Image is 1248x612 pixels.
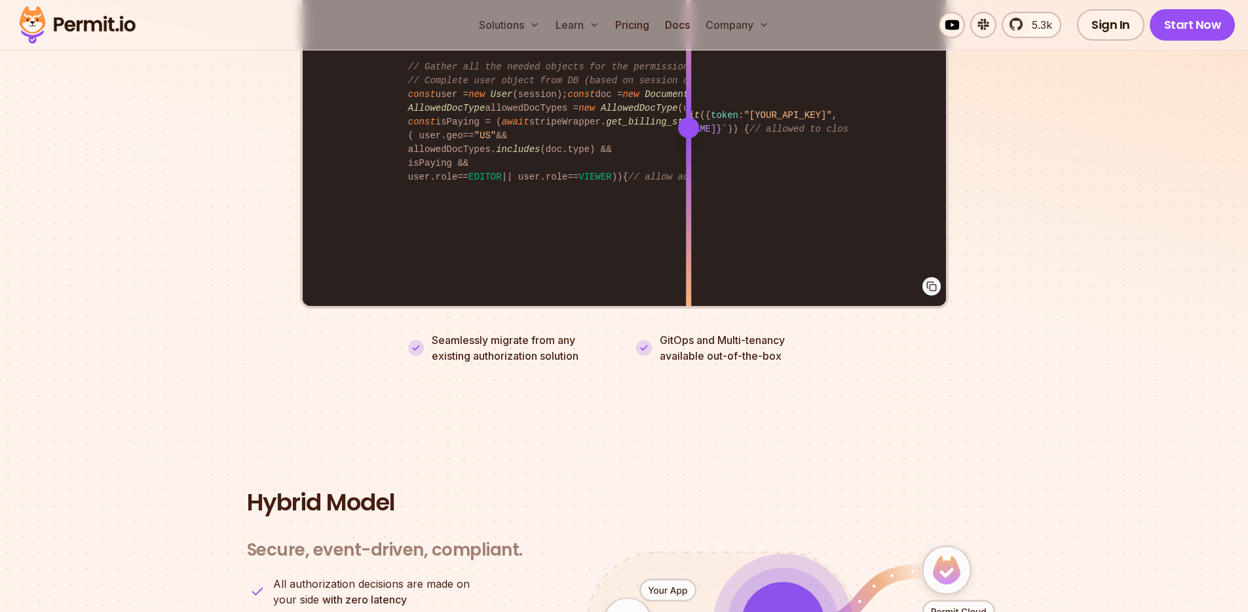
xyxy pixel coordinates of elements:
[1077,9,1144,41] a: Sign In
[660,332,785,364] p: GitOps and Multi-tenancy available out-of-the-box
[447,130,463,141] span: geo
[578,172,611,182] span: VIEWER
[578,103,595,113] span: new
[408,89,436,100] span: const
[399,50,849,195] code: user = (session); doc = ( , , session. ); allowedDocTypes = (user. ); isPaying = ( stripeWrapper....
[474,130,497,141] span: "US"
[408,117,436,127] span: const
[468,89,485,100] span: new
[247,489,1002,516] h2: Hybrid Model
[408,62,722,72] span: // Gather all the needed objects for the permission check
[496,144,540,155] span: includes
[610,12,654,38] a: Pricing
[474,12,545,38] button: Solutions
[408,103,485,113] span: AllowedDocType
[567,89,595,100] span: const
[1002,12,1061,38] a: 5.3k
[660,12,695,38] a: Docs
[468,172,501,182] span: EDITOR
[550,12,605,38] button: Learn
[546,172,568,182] span: role
[408,75,843,86] span: // Complete user object from DB (based on session object, only 3 DB queries...)
[491,89,513,100] span: User
[1024,17,1052,33] span: 5.3k
[322,593,407,606] strong: with zero latency
[13,3,142,47] img: Permit logo
[273,576,470,607] p: your side
[628,172,711,182] span: // allow access
[1150,9,1236,41] a: Start Now
[502,117,529,127] span: await
[744,110,831,121] span: "[YOUR_API_KEY]"
[601,103,678,113] span: AllowedDocType
[711,110,738,121] span: token
[623,89,639,100] span: new
[606,117,705,127] span: get_billing_status
[247,539,523,561] h3: Secure, event-driven, compliant.
[432,332,613,364] p: Seamlessly migrate from any existing authorization solution
[749,124,887,134] span: // allowed to close issue
[700,12,774,38] button: Company
[567,144,590,155] span: type
[273,576,470,592] span: All authorization decisions are made on
[645,89,689,100] span: Document
[436,172,458,182] span: role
